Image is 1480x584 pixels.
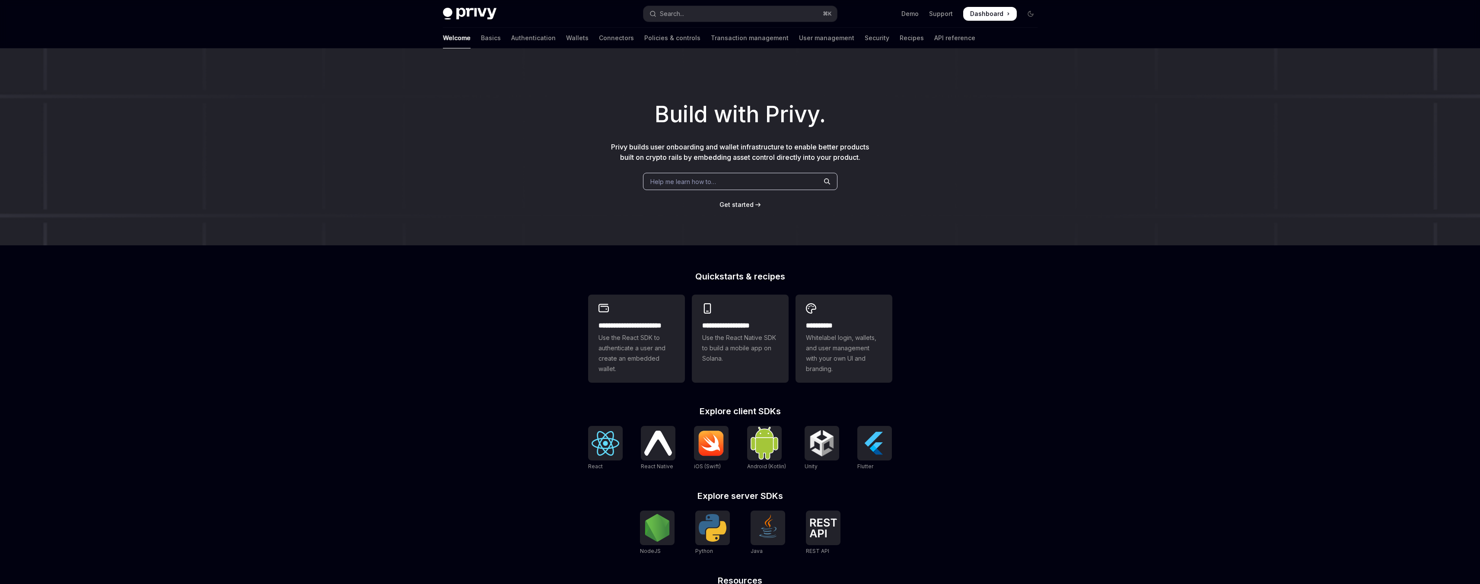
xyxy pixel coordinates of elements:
a: Policies & controls [644,28,700,48]
span: Java [751,548,763,554]
span: Unity [805,463,818,470]
a: Demo [901,10,919,18]
a: ReactReact [588,426,623,471]
a: iOS (Swift)iOS (Swift) [694,426,729,471]
h1: Build with Privy. [14,98,1466,131]
span: Help me learn how to… [650,177,716,186]
img: NodeJS [643,514,671,542]
a: Support [929,10,953,18]
img: Android (Kotlin) [751,427,778,459]
span: ⌘ K [823,10,832,17]
a: React NativeReact Native [641,426,675,471]
a: Wallets [566,28,589,48]
a: Authentication [511,28,556,48]
img: Unity [808,429,836,457]
img: React [592,431,619,456]
a: User management [799,28,854,48]
a: **** *****Whitelabel login, wallets, and user management with your own UI and branding. [796,295,892,383]
a: Dashboard [963,7,1017,21]
img: dark logo [443,8,497,20]
img: REST API [809,518,837,537]
a: Welcome [443,28,471,48]
span: iOS (Swift) [694,463,721,470]
h2: Explore client SDKs [588,407,892,416]
span: Use the React SDK to authenticate a user and create an embedded wallet. [598,333,675,374]
a: Transaction management [711,28,789,48]
span: REST API [806,548,829,554]
a: Get started [719,200,754,209]
span: Dashboard [970,10,1003,18]
span: Whitelabel login, wallets, and user management with your own UI and branding. [806,333,882,374]
a: UnityUnity [805,426,839,471]
a: Recipes [900,28,924,48]
div: Search... [660,9,684,19]
a: REST APIREST API [806,511,840,555]
a: API reference [934,28,975,48]
a: Security [865,28,889,48]
button: Open search [643,6,837,22]
a: FlutterFlutter [857,426,892,471]
span: Use the React Native SDK to build a mobile app on Solana. [702,333,778,364]
a: Connectors [599,28,634,48]
a: PythonPython [695,511,730,555]
span: React [588,463,603,470]
a: **** **** **** ***Use the React Native SDK to build a mobile app on Solana. [692,295,789,383]
img: iOS (Swift) [697,430,725,456]
a: NodeJSNodeJS [640,511,675,555]
button: Toggle dark mode [1024,7,1038,21]
span: NodeJS [640,548,661,554]
img: Python [699,514,726,542]
img: React Native [644,431,672,455]
h2: Quickstarts & recipes [588,272,892,281]
img: Java [754,514,782,542]
a: Basics [481,28,501,48]
a: JavaJava [751,511,785,555]
span: Flutter [857,463,873,470]
span: Privy builds user onboarding and wallet infrastructure to enable better products built on crypto ... [611,143,869,162]
span: Get started [719,201,754,208]
img: Flutter [861,429,888,457]
span: Android (Kotlin) [747,463,786,470]
a: Android (Kotlin)Android (Kotlin) [747,426,786,471]
span: Python [695,548,713,554]
h2: Explore server SDKs [588,492,892,500]
span: React Native [641,463,673,470]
